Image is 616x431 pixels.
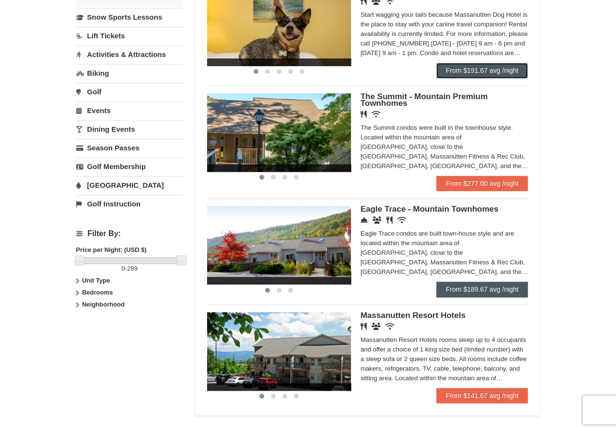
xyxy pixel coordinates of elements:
strong: Unit Type [82,277,110,284]
div: The Summit condos were built in the townhouse style. Located within the mountain area of [GEOGRAP... [360,123,528,171]
div: Eagle Trace condos are built town-house style and are located within the mountain area of [GEOGRA... [360,229,528,277]
a: From $191.67 avg /night [436,63,528,78]
div: Massanutten Resort Hotels rooms sleep up to 4 occupants and offer a choice of 1 king size bed (li... [360,335,528,383]
i: Restaurant [360,111,367,118]
a: Events [76,102,183,119]
a: [GEOGRAPHIC_DATA] [76,176,183,194]
a: Biking [76,64,183,82]
a: Activities & Attractions [76,45,183,63]
i: Restaurant [386,216,393,224]
a: Season Passes [76,139,183,157]
h4: Filter By: [76,229,183,238]
span: The Summit - Mountain Premium Townhomes [360,92,488,108]
span: Massanutten Resort Hotels [360,311,465,320]
i: Wireless Internet (free) [397,216,407,224]
a: Dining Events [76,120,183,138]
i: Banquet Facilities [372,323,381,330]
strong: Neighborhood [82,301,125,308]
a: From $189.67 avg /night [436,282,528,297]
span: 289 [127,265,138,272]
label: - [76,264,183,273]
i: Wireless Internet (free) [372,111,381,118]
span: 0 [122,265,125,272]
a: Golf [76,83,183,101]
a: Golf Membership [76,158,183,175]
a: Snow Sports Lessons [76,8,183,26]
strong: Price per Night: (USD $) [76,246,147,253]
a: Lift Tickets [76,27,183,45]
a: Golf Instruction [76,195,183,213]
a: From $141.67 avg /night [436,388,528,403]
i: Wireless Internet (free) [385,323,395,330]
i: Restaurant [360,323,367,330]
span: Eagle Trace - Mountain Townhomes [360,204,499,214]
i: Conference Facilities [372,216,382,224]
strong: Bedrooms [82,289,113,296]
i: Concierge Desk [360,216,368,224]
a: From $277.00 avg /night [436,176,528,191]
div: Start wagging your tails because Massanutten Dog Hotel is the place to stay with your canine trav... [360,10,528,58]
